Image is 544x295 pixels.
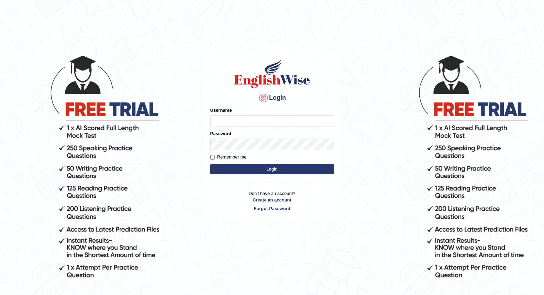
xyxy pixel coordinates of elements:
[210,130,231,137] label: Password
[233,58,311,89] img: Logo of English Wise sign in for intelligent practice with AI
[210,190,334,211] p: Don't have an account?
[210,205,334,212] a: Forgot Password
[210,92,334,103] h4: Login
[210,155,215,160] input: Remember me
[210,107,232,113] label: Username
[210,164,334,174] button: Login
[210,197,334,203] a: Create an account
[210,154,247,161] label: Remember me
